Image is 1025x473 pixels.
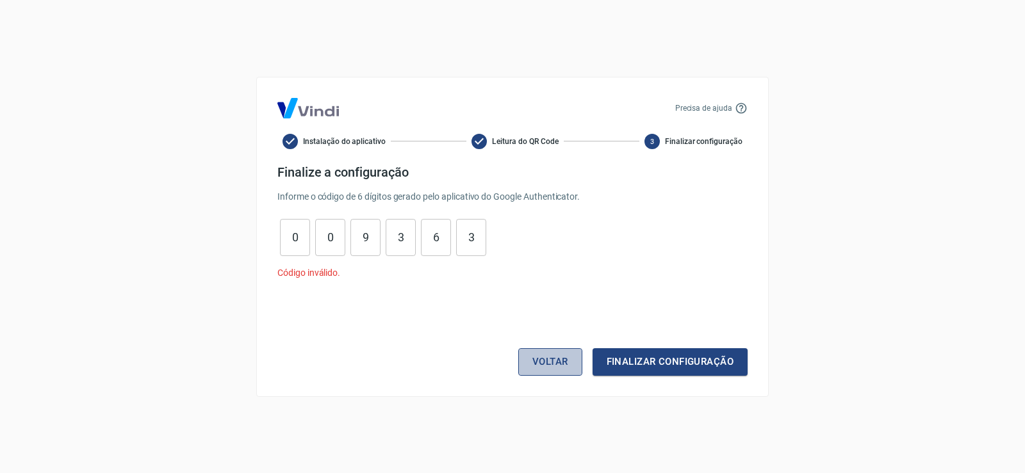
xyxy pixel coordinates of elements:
h4: Finalize a configuração [277,164,748,180]
button: Finalizar configuração [593,348,748,375]
span: Leitura do QR Code [492,136,558,147]
text: 3 [650,137,654,145]
img: Logo Vind [277,98,339,118]
p: Informe o código de 6 dígitos gerado pelo aplicativo do Google Authenticator. [277,190,748,204]
button: Voltar [518,348,582,375]
span: Instalação do aplicativo [303,136,386,147]
p: Código inválido. [277,266,748,280]
p: Precisa de ajuda [675,102,732,114]
span: Finalizar configuração [665,136,742,147]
